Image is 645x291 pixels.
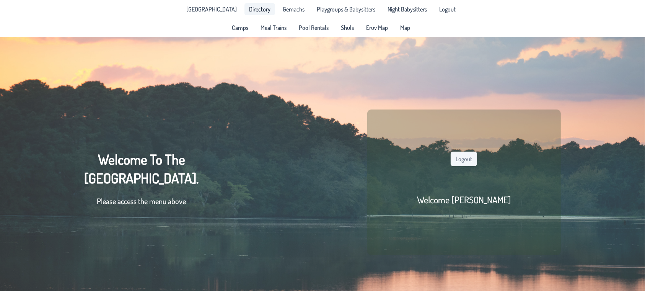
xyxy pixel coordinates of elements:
p: Please access the menu above [84,195,199,207]
div: Welcome To The [GEOGRAPHIC_DATA]. [84,150,199,214]
button: Logout [451,152,477,166]
span: Eruv Map [366,25,388,31]
span: Map [400,25,410,31]
a: Shuls [336,21,358,34]
a: Gemachs [278,3,309,15]
li: Pine Lake Park [182,3,241,15]
a: Playgroups & Babysitters [312,3,380,15]
li: Logout [435,3,460,15]
a: [GEOGRAPHIC_DATA] [182,3,241,15]
span: Camps [232,25,248,31]
a: Eruv Map [362,21,393,34]
span: Pool Rentals [299,25,329,31]
span: Gemachs [283,6,305,12]
span: [GEOGRAPHIC_DATA] [186,6,237,12]
span: Night Babysitters [388,6,427,12]
span: Logout [439,6,456,12]
h2: Welcome [PERSON_NAME] [417,194,511,206]
span: Playgroups & Babysitters [317,6,375,12]
a: Directory [244,3,275,15]
span: Shuls [341,25,354,31]
a: Camps [227,21,253,34]
span: Directory [249,6,270,12]
span: Meal Trains [261,25,287,31]
a: Meal Trains [256,21,291,34]
a: Pool Rentals [294,21,333,34]
a: Night Babysitters [383,3,432,15]
a: Map [396,21,415,34]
